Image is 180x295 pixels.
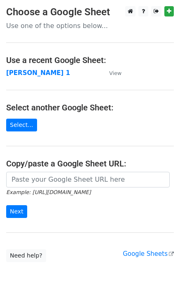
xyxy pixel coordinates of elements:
small: View [109,70,122,76]
h4: Select another Google Sheet: [6,103,174,112]
small: Example: [URL][DOMAIN_NAME] [6,189,91,195]
h4: Use a recent Google Sheet: [6,55,174,65]
a: View [101,69,122,77]
h4: Copy/paste a Google Sheet URL: [6,159,174,169]
input: Next [6,205,27,218]
a: [PERSON_NAME] 1 [6,69,70,77]
a: Google Sheets [123,250,174,258]
a: Select... [6,119,37,131]
a: Need help? [6,249,46,262]
input: Paste your Google Sheet URL here [6,172,170,187]
h3: Choose a Google Sheet [6,6,174,18]
p: Use one of the options below... [6,21,174,30]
